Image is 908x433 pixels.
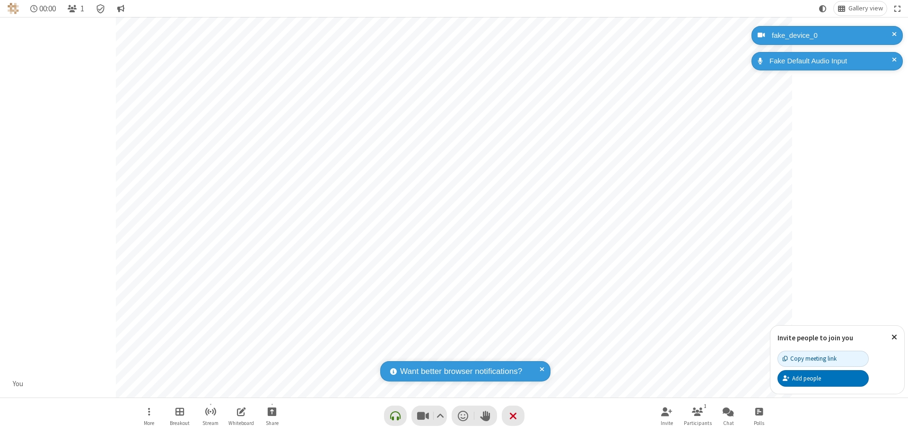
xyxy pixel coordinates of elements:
[766,56,896,67] div: Fake Default Audio Input
[701,402,709,410] div: 1
[452,406,474,426] button: Send a reaction
[26,1,60,16] div: Timer
[768,30,896,41] div: fake_device_0
[848,5,883,12] span: Gallery view
[714,402,742,429] button: Open chat
[170,420,190,426] span: Breakout
[166,402,194,429] button: Manage Breakout Rooms
[684,420,712,426] span: Participants
[474,406,497,426] button: Raise hand
[384,406,407,426] button: Connect your audio
[653,402,681,429] button: Invite participants (⌘+Shift+I)
[92,1,110,16] div: Meeting details Encryption enabled
[891,1,905,16] button: Fullscreen
[777,333,853,342] label: Invite people to join you
[783,354,837,363] div: Copy meeting link
[754,420,764,426] span: Polls
[266,420,279,426] span: Share
[135,402,163,429] button: Open menu
[745,402,773,429] button: Open poll
[113,1,128,16] button: Conversation
[9,379,27,390] div: You
[202,420,218,426] span: Stream
[196,402,225,429] button: Start streaming
[502,406,524,426] button: End or leave meeting
[258,402,286,429] button: Start sharing
[228,420,254,426] span: Whiteboard
[39,4,56,13] span: 00:00
[834,1,887,16] button: Change layout
[683,402,712,429] button: Open participant list
[777,351,869,367] button: Copy meeting link
[400,365,522,378] span: Want better browser notifications?
[227,402,255,429] button: Open shared whiteboard
[411,406,447,426] button: Stop video (⌘+Shift+V)
[777,370,869,386] button: Add people
[8,3,19,14] img: QA Selenium DO NOT DELETE OR CHANGE
[144,420,154,426] span: More
[723,420,734,426] span: Chat
[661,420,673,426] span: Invite
[434,406,446,426] button: Video setting
[80,4,84,13] span: 1
[63,1,88,16] button: Open participant list
[815,1,830,16] button: Using system theme
[884,326,904,349] button: Close popover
